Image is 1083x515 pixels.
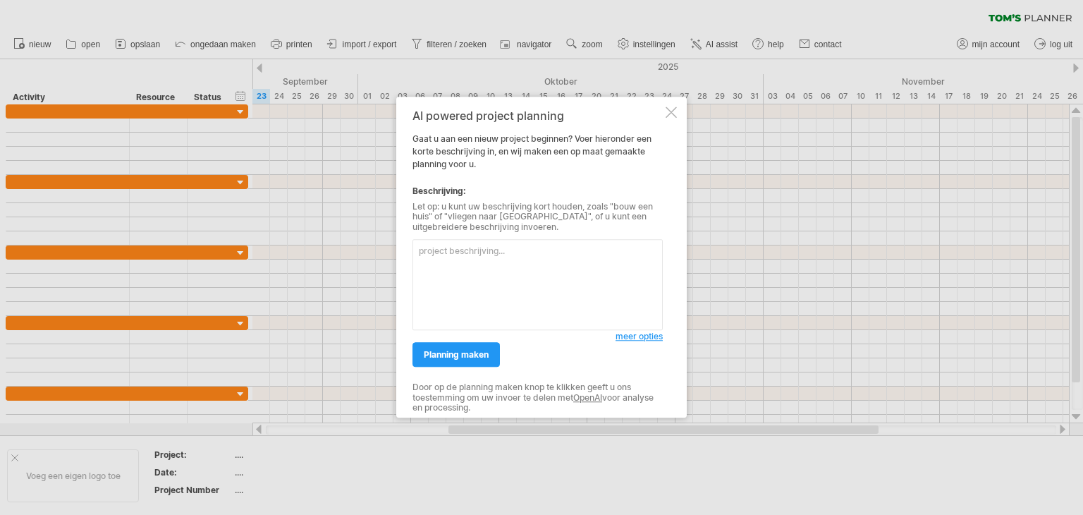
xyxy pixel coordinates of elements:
[412,109,663,122] div: AI powered project planning
[616,332,663,342] span: meer opties
[412,383,663,413] div: Door op de planning maken knop te klikken geeft u ons toestemming om uw invoer te delen met voor ...
[412,109,663,405] div: Gaat u aan een nieuw project beginnen? Voer hieronder een korte beschrijving in, en wij maken een...
[573,392,602,403] a: OpenAI
[412,343,500,368] a: planning maken
[616,331,663,344] a: meer opties
[412,202,663,232] div: Let op: u kunt uw beschrijving kort houden, zoals "bouw een huis" of "vliegen naar [GEOGRAPHIC_DA...
[424,350,489,360] span: planning maken
[412,185,663,198] div: Beschrijving:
